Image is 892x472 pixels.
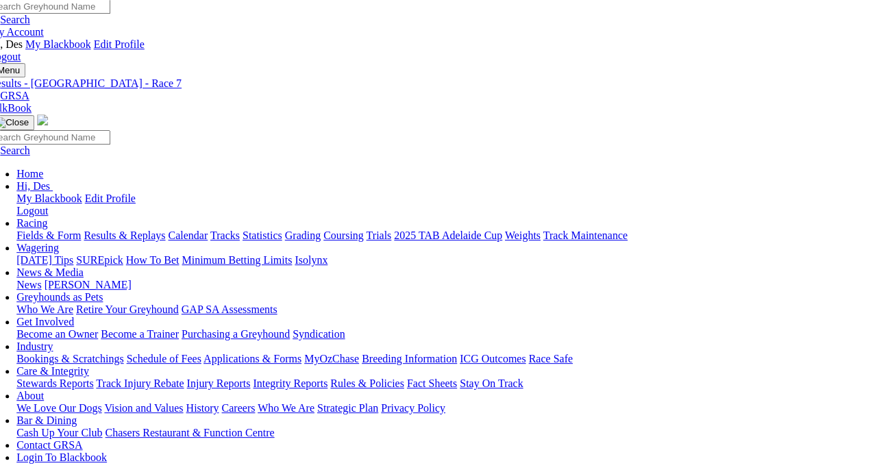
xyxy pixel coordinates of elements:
[16,377,93,389] a: Stewards Reports
[85,192,136,204] a: Edit Profile
[182,328,290,340] a: Purchasing a Greyhound
[16,427,102,438] a: Cash Up Your Club
[16,254,870,266] div: Wagering
[105,427,274,438] a: Chasers Restaurant & Function Centre
[16,192,82,204] a: My Blackbook
[528,353,572,364] a: Race Safe
[16,192,870,217] div: Hi, Des
[37,114,48,125] img: logo-grsa-white.png
[304,353,359,364] a: MyOzChase
[16,229,870,242] div: Racing
[543,229,628,241] a: Track Maintenance
[330,377,404,389] a: Rules & Policies
[16,242,59,253] a: Wagering
[295,254,327,266] a: Isolynx
[210,229,240,241] a: Tracks
[16,279,41,290] a: News
[323,229,364,241] a: Coursing
[84,229,165,241] a: Results & Replays
[16,180,53,192] a: Hi, Des
[186,402,219,414] a: History
[394,229,502,241] a: 2025 TAB Adelaide Cup
[76,303,179,315] a: Retire Your Greyhound
[366,229,391,241] a: Trials
[16,414,77,426] a: Bar & Dining
[16,168,43,179] a: Home
[101,328,179,340] a: Become a Trainer
[381,402,445,414] a: Privacy Policy
[16,402,870,414] div: About
[317,402,378,414] a: Strategic Plan
[285,229,321,241] a: Grading
[16,303,870,316] div: Greyhounds as Pets
[16,402,101,414] a: We Love Our Dogs
[182,254,292,266] a: Minimum Betting Limits
[505,229,541,241] a: Weights
[16,291,103,303] a: Greyhounds as Pets
[16,439,82,451] a: Contact GRSA
[16,377,870,390] div: Care & Integrity
[16,254,73,266] a: [DATE] Tips
[25,38,91,50] a: My Blackbook
[104,402,183,414] a: Vision and Values
[16,328,870,340] div: Get Involved
[168,229,208,241] a: Calendar
[16,316,74,327] a: Get Involved
[16,205,48,216] a: Logout
[243,229,282,241] a: Statistics
[93,38,144,50] a: Edit Profile
[126,353,201,364] a: Schedule of Fees
[16,180,50,192] span: Hi, Des
[362,353,457,364] a: Breeding Information
[460,353,525,364] a: ICG Outcomes
[221,402,255,414] a: Careers
[253,377,327,389] a: Integrity Reports
[16,365,89,377] a: Care & Integrity
[258,402,314,414] a: Who We Are
[16,279,870,291] div: News & Media
[16,451,107,463] a: Login To Blackbook
[407,377,457,389] a: Fact Sheets
[186,377,250,389] a: Injury Reports
[16,217,47,229] a: Racing
[16,427,870,439] div: Bar & Dining
[293,328,345,340] a: Syndication
[16,353,870,365] div: Industry
[96,377,184,389] a: Track Injury Rebate
[16,390,44,401] a: About
[182,303,277,315] a: GAP SA Assessments
[16,266,84,278] a: News & Media
[16,303,73,315] a: Who We Are
[44,279,131,290] a: [PERSON_NAME]
[16,353,123,364] a: Bookings & Scratchings
[203,353,301,364] a: Applications & Forms
[16,328,98,340] a: Become an Owner
[76,254,123,266] a: SUREpick
[16,340,53,352] a: Industry
[126,254,179,266] a: How To Bet
[16,229,81,241] a: Fields & Form
[460,377,523,389] a: Stay On Track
